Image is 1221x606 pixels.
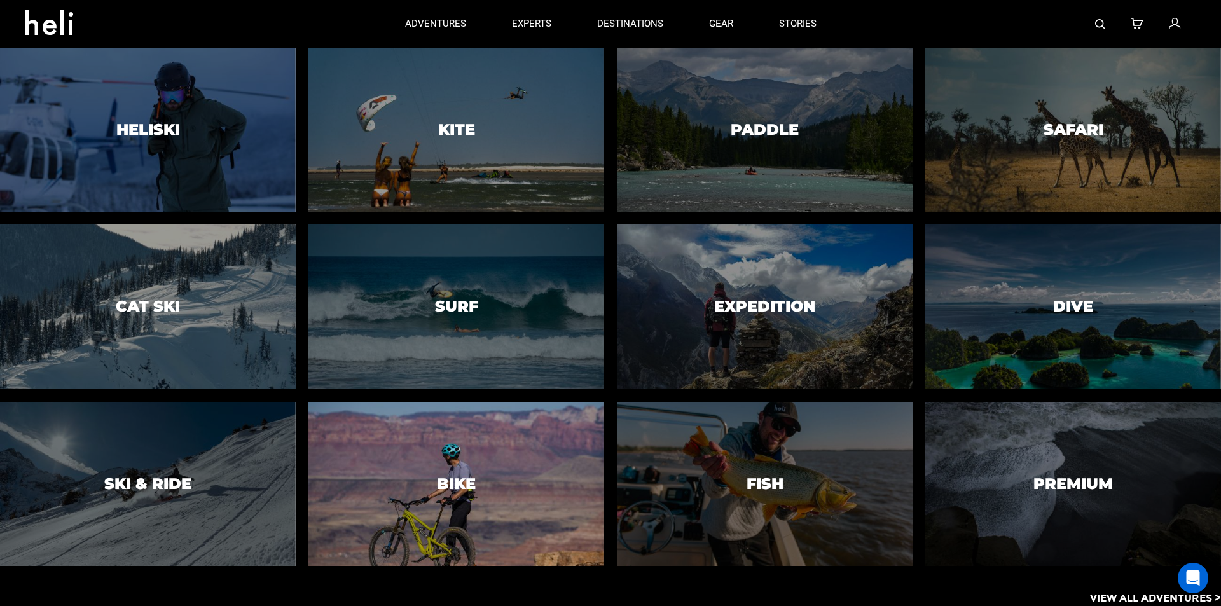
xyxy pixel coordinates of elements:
[1053,298,1093,315] h3: Dive
[435,298,478,315] h3: Surf
[597,17,663,31] p: destinations
[116,121,180,138] h3: Heliski
[731,121,799,138] h3: Paddle
[437,476,476,492] h3: Bike
[104,476,191,492] h3: Ski & Ride
[438,121,475,138] h3: Kite
[747,476,783,492] h3: Fish
[116,298,180,315] h3: Cat Ski
[1095,19,1105,29] img: search-bar-icon.svg
[1044,121,1103,138] h3: Safari
[925,402,1221,566] a: PremiumPremium image
[1033,476,1113,492] h3: Premium
[1090,591,1221,606] p: View All Adventures >
[714,298,815,315] h3: Expedition
[512,17,551,31] p: experts
[1178,563,1208,593] div: Open Intercom Messenger
[405,17,466,31] p: adventures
